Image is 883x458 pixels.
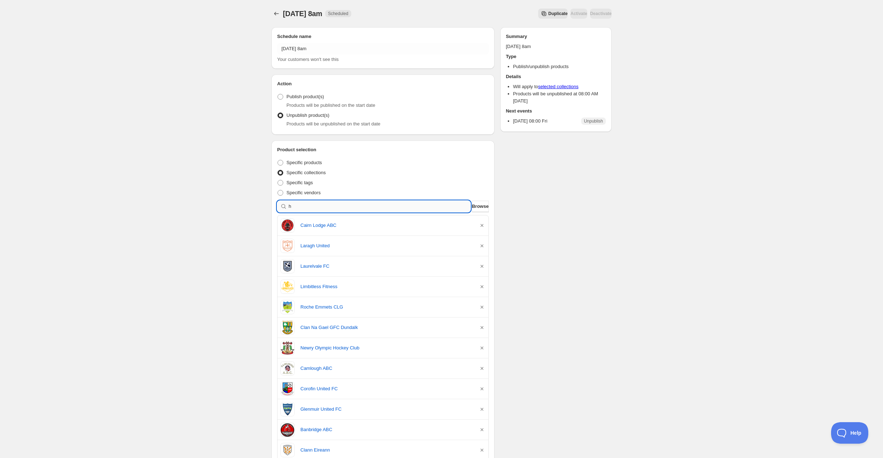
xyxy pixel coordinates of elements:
input: Search collections [289,201,471,212]
a: Corofin United FC [300,385,473,392]
a: Limbitless Fitness [300,283,473,290]
li: Publish/unpublish products [513,63,606,70]
a: Camlough ABC [300,365,473,372]
li: Products will be unpublished at 08:00 AM [DATE] [513,90,606,105]
a: selected collections [538,84,579,89]
li: Will apply to [513,83,606,90]
span: Products will be published on the start date [286,102,375,108]
a: Cairn Lodge ABC [300,222,473,229]
a: Laurelvale FC [300,263,473,270]
h2: Product selection [277,146,489,153]
span: Specific collections [286,170,326,175]
h2: Details [506,73,606,80]
span: Specific vendors [286,190,320,195]
span: Scheduled [328,11,348,16]
a: Banbridge ABC [300,426,473,433]
p: [DATE] 8am [506,43,606,50]
a: Clann Eireann [300,447,473,454]
iframe: Toggle Customer Support [831,422,869,444]
span: Specific products [286,160,322,165]
span: Unpublish product(s) [286,113,329,118]
span: Publish product(s) [286,94,324,99]
button: Browse [472,201,489,212]
span: Products will be unpublished on the start date [286,121,380,127]
a: Newry Olympic Hockey Club [300,344,473,352]
h2: Summary [506,33,606,40]
h2: Type [506,53,606,60]
a: Clan Na Gael GFC Dundalk [300,324,473,331]
span: [DATE] 8am [283,10,322,18]
span: Unpublish [584,118,603,124]
a: Laragh United [300,242,473,249]
p: [DATE] 08:00 Fri [513,118,547,125]
a: Roche Emmets CLG [300,304,473,311]
button: Schedules [271,9,281,19]
h2: Next events [506,108,606,115]
span: Browse [472,203,489,210]
span: Your customers won't see this [277,57,339,62]
h2: Action [277,80,489,87]
span: Specific tags [286,180,313,185]
span: Duplicate [548,11,568,16]
h2: Schedule name [277,33,489,40]
a: Glenmuir United FC [300,406,473,413]
button: Secondary action label [538,9,568,19]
